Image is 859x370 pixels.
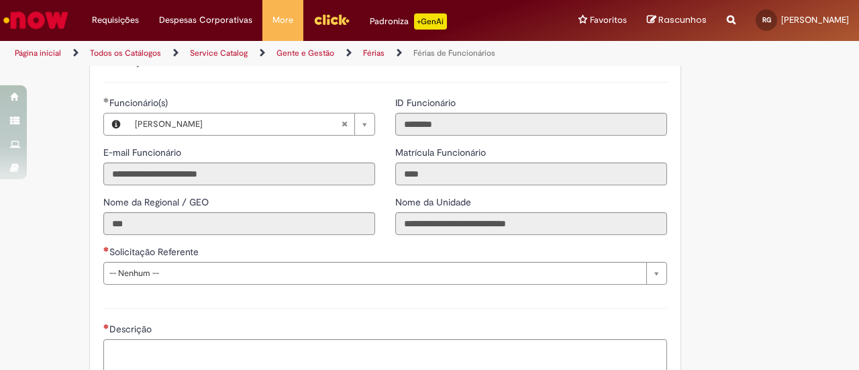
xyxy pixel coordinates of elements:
[90,48,161,58] a: Todos os Catálogos
[103,324,109,329] span: Necessários
[190,48,248,58] a: Service Catalog
[103,146,184,158] span: Somente leitura - E-mail Funcionário
[1,7,70,34] img: ServiceNow
[128,113,374,135] a: [PERSON_NAME]Limpar campo Funcionário(s)
[781,14,849,26] span: [PERSON_NAME]
[395,196,474,208] span: Somente leitura - Nome da Unidade
[109,323,154,335] span: Descrição
[414,13,447,30] p: +GenAi
[413,48,495,58] a: Férias de Funcionários
[395,113,667,136] input: ID Funcionário
[590,13,627,27] span: Favoritos
[276,48,334,58] a: Gente e Gestão
[10,41,562,66] ul: Trilhas de página
[103,97,109,103] span: Obrigatório Preenchido
[334,113,354,135] abbr: Limpar campo Funcionário(s)
[395,146,489,158] span: Somente leitura - Matrícula Funcionário
[395,97,458,109] span: Somente leitura - ID Funcionário
[363,48,385,58] a: Férias
[103,212,375,235] input: Nome da Regional / GEO
[658,13,707,26] span: Rascunhos
[104,113,128,135] button: Funcionário(s), Visualizar este registro Rafael do Amaral Campos Ghion
[395,163,667,185] input: Matrícula Funcionário
[313,9,350,30] img: click_logo_yellow_360x200.png
[92,13,139,27] span: Requisições
[109,263,640,284] span: -- Nenhum --
[135,113,341,135] span: [PERSON_NAME]
[103,246,109,252] span: Necessários
[103,196,211,208] span: Somente leitura - Nome da Regional / GEO
[762,15,771,24] span: RG
[395,212,667,235] input: Nome da Unidade
[272,13,293,27] span: More
[647,14,707,27] a: Rascunhos
[15,48,61,58] a: Página inicial
[109,97,170,109] span: Necessários - Funcionário(s)
[370,13,447,30] div: Padroniza
[103,163,375,185] input: E-mail Funcionário
[159,13,252,27] span: Despesas Corporativas
[109,246,201,258] span: Solicitação Referente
